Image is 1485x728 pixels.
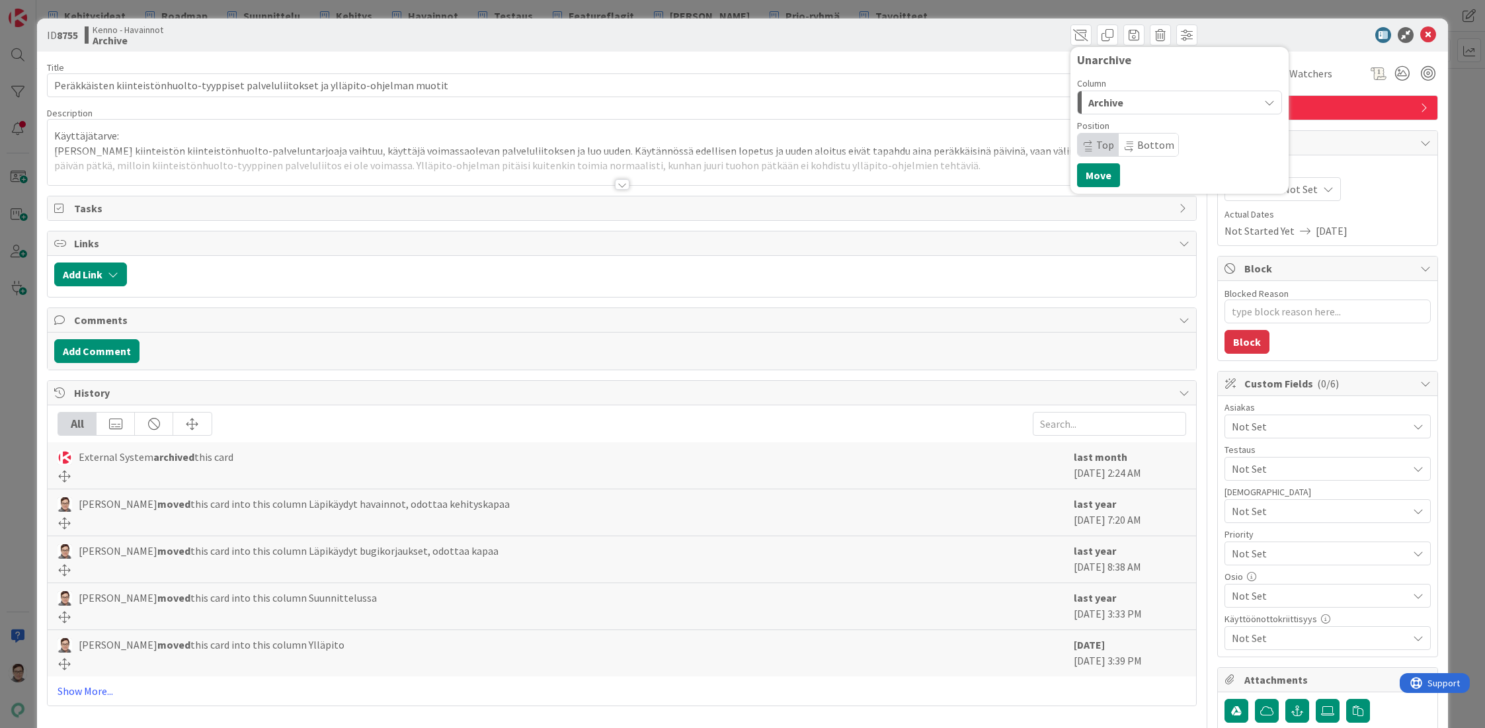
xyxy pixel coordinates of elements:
[58,413,97,435] div: All
[1224,330,1269,354] button: Block
[79,637,344,653] span: [PERSON_NAME] this card into this column Ylläpito
[74,200,1172,216] span: Tasks
[28,2,60,18] span: Support
[1232,588,1408,604] span: Not Set
[74,235,1172,251] span: Links
[1244,376,1414,391] span: Custom Fields
[1232,630,1408,646] span: Not Set
[54,263,127,286] button: Add Link
[47,61,64,73] label: Title
[1074,637,1186,670] div: [DATE] 3:39 PM
[153,450,194,464] b: archived
[1232,503,1408,519] span: Not Set
[1244,672,1414,688] span: Attachments
[157,638,190,651] b: moved
[1077,54,1282,67] div: Unarchive
[74,385,1172,401] span: History
[1074,497,1116,510] b: last year
[1283,181,1318,197] span: Not Set
[1077,121,1109,130] span: Position
[1224,487,1431,497] div: [DEMOGRAPHIC_DATA]
[58,591,72,606] img: SM
[1289,65,1332,81] span: Watchers
[54,143,1189,173] p: [PERSON_NAME] kiinteistön kiinteistönhuolto-palveluntarjoaja vaihtuu, käyttäjä voimassaolevan pal...
[1244,261,1414,276] span: Block
[157,544,190,557] b: moved
[47,107,93,119] span: Description
[1077,91,1282,114] button: Archive
[47,73,1197,97] input: type card name here...
[1074,544,1116,557] b: last year
[1033,412,1186,436] input: Search...
[1224,572,1431,581] div: Osio
[58,544,72,559] img: SM
[79,449,233,465] span: External System this card
[1074,449,1186,482] div: [DATE] 2:24 AM
[1224,223,1295,239] span: Not Started Yet
[1074,543,1186,576] div: [DATE] 8:38 AM
[1096,138,1114,151] span: Top
[1224,288,1289,300] label: Blocked Reason
[1224,208,1431,222] span: Actual Dates
[57,28,78,42] b: 8755
[79,543,499,559] span: [PERSON_NAME] this card into this column Läpikäydyt bugikorjaukset, odottaa kapaa
[54,339,140,363] button: Add Comment
[58,683,1186,699] a: Show More...
[1224,162,1431,176] span: Planned Dates
[1244,100,1414,116] span: Havainto
[47,27,78,43] span: ID
[93,24,163,35] span: Kenno - Havainnot
[1077,79,1106,88] span: Column
[1224,403,1431,412] div: Asiakas
[58,450,72,465] img: ES
[79,496,510,512] span: [PERSON_NAME] this card into this column Läpikäydyt havainnot, odottaa kehityskapaa
[157,497,190,510] b: moved
[1232,419,1408,434] span: Not Set
[58,638,72,653] img: SM
[74,312,1172,328] span: Comments
[1224,530,1431,539] div: Priority
[1088,94,1123,111] span: Archive
[1224,614,1431,624] div: Käyttöönottokriittisyys
[1077,163,1120,187] button: Move
[1137,138,1174,151] span: Bottom
[1232,461,1408,477] span: Not Set
[54,128,1189,143] p: Käyttäjätarve:
[1074,591,1116,604] b: last year
[79,590,377,606] span: [PERSON_NAME] this card into this column Suunnittelussa
[58,497,72,512] img: SM
[93,35,163,46] b: Archive
[157,591,190,604] b: moved
[1244,135,1414,151] span: Dates
[1224,445,1431,454] div: Testaus
[1232,544,1401,563] span: Not Set
[1074,496,1186,529] div: [DATE] 7:20 AM
[1316,223,1347,239] span: [DATE]
[1074,590,1186,623] div: [DATE] 3:33 PM
[1074,450,1127,464] b: last month
[1074,638,1105,651] b: [DATE]
[1317,377,1339,390] span: ( 0/6 )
